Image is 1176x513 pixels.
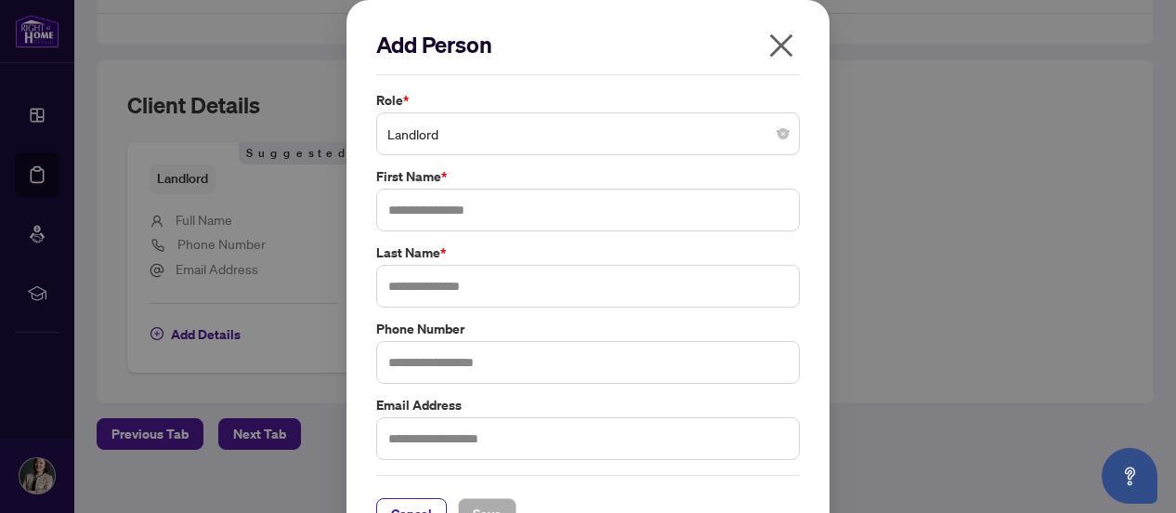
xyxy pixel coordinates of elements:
[376,243,800,263] label: Last Name
[777,128,789,139] span: close-circle
[376,166,800,187] label: First Name
[1102,448,1157,504] button: Open asap
[376,30,800,59] h2: Add Person
[766,31,796,60] span: close
[376,90,800,111] label: Role
[376,319,800,339] label: Phone Number
[376,395,800,415] label: Email Address
[387,116,789,151] span: Landlord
